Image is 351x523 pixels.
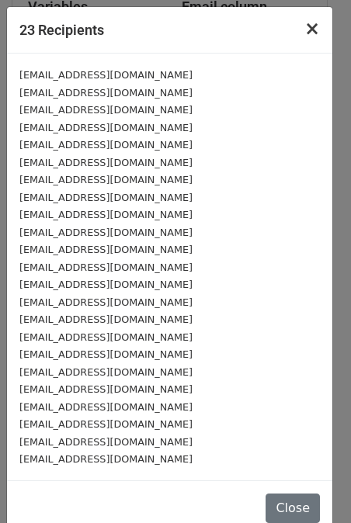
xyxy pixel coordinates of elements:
button: Close [292,7,332,50]
small: [EMAIL_ADDRESS][DOMAIN_NAME] [19,192,193,203]
small: [EMAIL_ADDRESS][DOMAIN_NAME] [19,279,193,290]
small: [EMAIL_ADDRESS][DOMAIN_NAME] [19,366,193,378]
small: [EMAIL_ADDRESS][DOMAIN_NAME] [19,331,193,343]
button: Close [266,494,320,523]
small: [EMAIL_ADDRESS][DOMAIN_NAME] [19,401,193,413]
small: [EMAIL_ADDRESS][DOMAIN_NAME] [19,209,193,220]
small: [EMAIL_ADDRESS][DOMAIN_NAME] [19,174,193,185]
small: [EMAIL_ADDRESS][DOMAIN_NAME] [19,261,193,273]
div: Widget de chat [273,449,351,523]
small: [EMAIL_ADDRESS][DOMAIN_NAME] [19,348,193,360]
small: [EMAIL_ADDRESS][DOMAIN_NAME] [19,418,193,430]
small: [EMAIL_ADDRESS][DOMAIN_NAME] [19,436,193,448]
small: [EMAIL_ADDRESS][DOMAIN_NAME] [19,453,193,465]
small: [EMAIL_ADDRESS][DOMAIN_NAME] [19,383,193,395]
small: [EMAIL_ADDRESS][DOMAIN_NAME] [19,157,193,168]
small: [EMAIL_ADDRESS][DOMAIN_NAME] [19,87,193,99]
small: [EMAIL_ADDRESS][DOMAIN_NAME] [19,69,193,81]
span: × [304,18,320,40]
small: [EMAIL_ADDRESS][DOMAIN_NAME] [19,313,193,325]
small: [EMAIL_ADDRESS][DOMAIN_NAME] [19,139,193,151]
small: [EMAIL_ADDRESS][DOMAIN_NAME] [19,227,193,238]
small: [EMAIL_ADDRESS][DOMAIN_NAME] [19,244,193,255]
h5: 23 Recipients [19,19,104,40]
small: [EMAIL_ADDRESS][DOMAIN_NAME] [19,296,193,308]
small: [EMAIL_ADDRESS][DOMAIN_NAME] [19,122,193,133]
iframe: Chat Widget [273,449,351,523]
small: [EMAIL_ADDRESS][DOMAIN_NAME] [19,104,193,116]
